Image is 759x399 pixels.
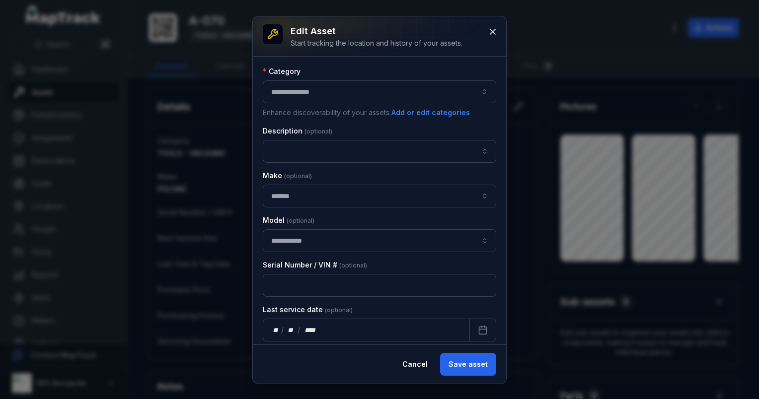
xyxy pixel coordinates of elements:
[263,305,353,315] label: Last service date
[394,353,436,376] button: Cancel
[291,24,462,38] h3: Edit asset
[263,107,496,118] p: Enhance discoverability of your assets.
[263,229,496,252] input: asset-edit:cf[372ede5e-5430-4034-be4c-3789af5fa247]-label
[263,171,312,181] label: Make
[291,38,462,48] div: Start tracking the location and history of your assets.
[263,140,496,163] input: asset-edit:description-label
[271,325,281,335] div: day,
[263,185,496,207] input: asset-edit:cf[2c9a1bd6-738d-4b2a-ac98-3f96f4078ca0]-label
[440,353,496,376] button: Save asset
[469,319,496,341] button: Calendar
[263,66,301,76] label: Category
[285,325,298,335] div: month,
[298,325,301,335] div: /
[301,325,319,335] div: year,
[263,260,367,270] label: Serial Number / VIN #
[281,325,285,335] div: /
[391,107,470,118] button: Add or edit categories
[263,126,332,136] label: Description
[263,215,314,225] label: Model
